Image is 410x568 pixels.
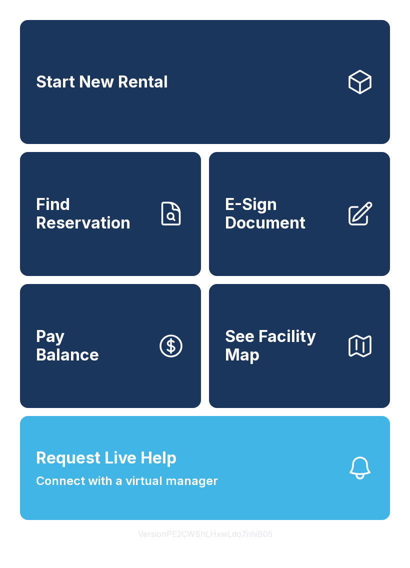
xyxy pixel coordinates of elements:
span: Start New Rental [36,73,168,91]
a: Find Reservation [20,152,201,276]
span: Find Reservation [36,195,149,232]
span: See Facility Map [225,327,338,364]
span: Connect with a virtual manager [36,472,218,490]
a: E-Sign Document [209,152,390,276]
button: VersionPE2CWShLHxwLdo7nhiB05 [130,520,280,548]
button: Request Live HelpConnect with a virtual manager [20,416,390,520]
span: E-Sign Document [225,195,338,232]
span: Pay Balance [36,327,99,364]
span: Request Live Help [36,446,176,470]
button: See Facility Map [209,284,390,408]
a: PayBalance [20,284,201,408]
a: Start New Rental [20,20,390,144]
